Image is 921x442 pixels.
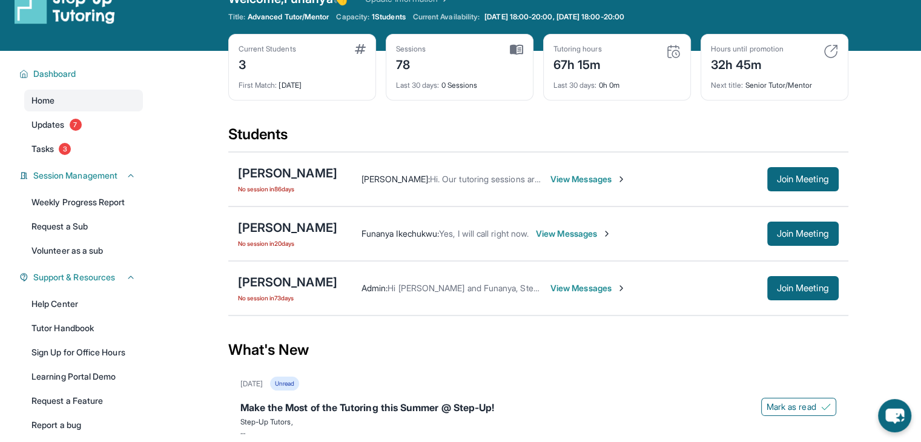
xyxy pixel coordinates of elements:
button: Support & Resources [28,271,136,283]
span: Last 30 days : [553,81,597,90]
span: 1 Students [372,12,406,22]
span: Hi. Our tutoring sessions are completed and we will not be doing anything in the summer. Thanks. [430,174,805,184]
span: Current Availability: [413,12,480,22]
span: [DATE] 18:00-20:00, [DATE] 18:00-20:00 [484,12,624,22]
span: Next title : [711,81,744,90]
button: chat-button [878,399,911,432]
span: [PERSON_NAME] : [361,174,430,184]
span: Advanced Tutor/Mentor [248,12,329,22]
button: Session Management [28,170,136,182]
a: Report a bug [24,414,143,436]
span: 7 [70,119,82,131]
span: Admin : [361,283,388,293]
img: card [666,44,681,59]
span: Funanya Ikechukwu : [361,228,439,239]
img: Mark as read [821,402,831,412]
span: View Messages [550,282,626,294]
a: Home [24,90,143,111]
a: Help Center [24,293,143,315]
button: Mark as read [761,398,836,416]
span: Support & Resources [33,271,115,283]
div: 3 [239,54,296,73]
div: [PERSON_NAME] [238,219,337,236]
span: First Match : [239,81,277,90]
span: View Messages [536,228,612,240]
a: Volunteer as a sub [24,240,143,262]
span: 3 [59,143,71,155]
a: Updates7 [24,114,143,136]
span: Home [31,94,54,107]
a: [DATE] 18:00-20:00, [DATE] 18:00-20:00 [482,12,627,22]
span: Yes, I will call right now. [439,228,529,239]
div: What's New [228,323,848,377]
div: Tutoring hours [553,44,602,54]
p: Step-Up Tutors, [240,417,836,427]
div: [DATE] [240,379,263,389]
span: Tasks [31,143,54,155]
a: Sign Up for Office Hours [24,341,143,363]
a: Learning Portal Demo [24,366,143,388]
div: 32h 45m [711,54,784,73]
a: Tutor Handbook [24,317,143,339]
span: Join Meeting [777,230,829,237]
span: Capacity: [336,12,369,22]
div: [DATE] [239,73,366,90]
span: Title: [228,12,245,22]
span: Join Meeting [777,285,829,292]
div: Current Students [239,44,296,54]
div: 67h 15m [553,54,602,73]
span: No session in 86 days [238,184,337,194]
img: Chevron-Right [616,174,626,184]
span: Mark as read [767,401,816,413]
div: Senior Tutor/Mentor [711,73,838,90]
a: Weekly Progress Report [24,191,143,213]
button: Join Meeting [767,276,839,300]
img: card [355,44,366,54]
div: [PERSON_NAME] [238,165,337,182]
div: Unread [270,377,299,391]
span: Updates [31,119,65,131]
span: Join Meeting [777,176,829,183]
span: View Messages [550,173,626,185]
div: 78 [396,54,426,73]
button: Join Meeting [767,222,839,246]
div: 0 Sessions [396,73,523,90]
span: No session in 20 days [238,239,337,248]
img: card [824,44,838,59]
div: Hours until promotion [711,44,784,54]
span: Last 30 days : [396,81,440,90]
button: Join Meeting [767,167,839,191]
img: Chevron-Right [616,283,626,293]
a: Tasks3 [24,138,143,160]
span: No session in 73 days [238,293,337,303]
a: Request a Sub [24,216,143,237]
span: Dashboard [33,68,76,80]
a: Request a Feature [24,390,143,412]
span: Session Management [33,170,117,182]
div: 0h 0m [553,73,681,90]
img: card [510,44,523,55]
div: Sessions [396,44,426,54]
div: Students [228,125,848,151]
button: Dashboard [28,68,136,80]
div: [PERSON_NAME] [238,274,337,291]
div: Make the Most of the Tutoring this Summer @ Step-Up! [240,400,836,417]
img: Chevron-Right [602,229,612,239]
